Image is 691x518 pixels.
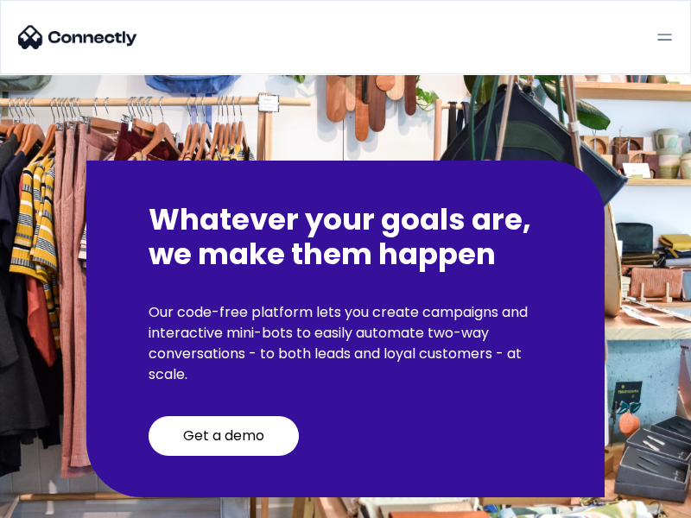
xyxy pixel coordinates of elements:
[35,488,104,512] ul: Language list
[17,488,104,512] aside: Language selected: English
[149,302,542,385] p: Our code-free platform lets you create campaigns and interactive mini-bots to easily automate two...
[656,13,673,61] div: menu
[149,202,542,271] h2: Whatever your goals are, we make them happen
[656,28,673,46] img: Hamburger icon for menu
[149,416,299,456] a: Get a demo
[18,25,137,49] img: Connectly Logo
[183,427,264,445] div: Get a demo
